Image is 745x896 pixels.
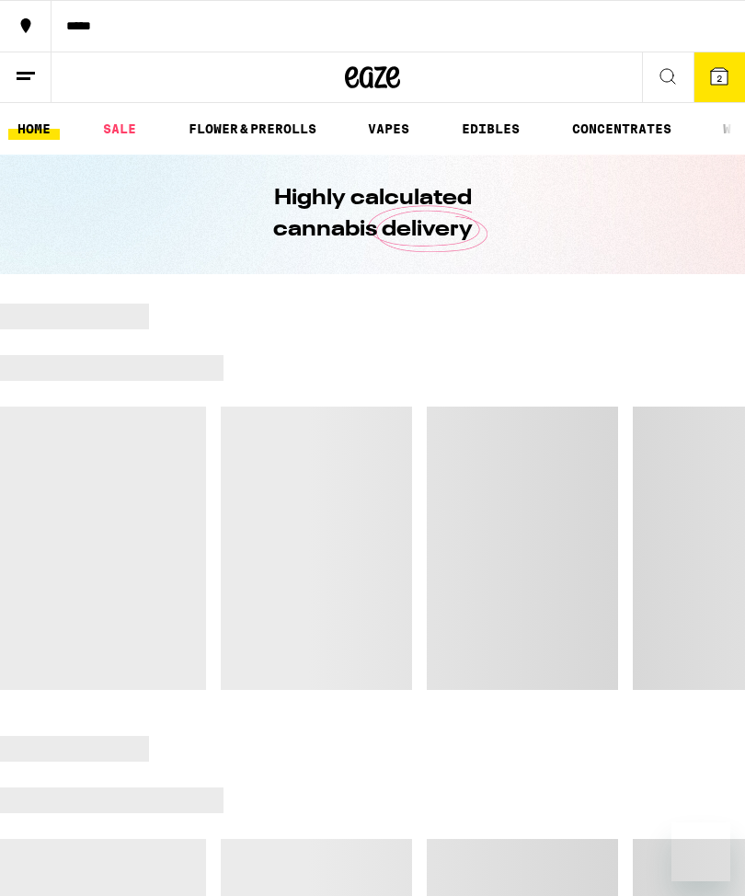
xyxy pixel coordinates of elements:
[563,118,681,140] a: CONCENTRATES
[716,73,722,84] span: 2
[94,118,145,140] a: SALE
[221,183,524,246] h1: Highly calculated cannabis delivery
[671,822,730,881] iframe: Button to launch messaging window
[453,118,529,140] a: EDIBLES
[359,118,418,140] a: VAPES
[693,52,745,102] button: 2
[179,118,326,140] a: FLOWER & PREROLLS
[8,118,60,140] a: HOME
